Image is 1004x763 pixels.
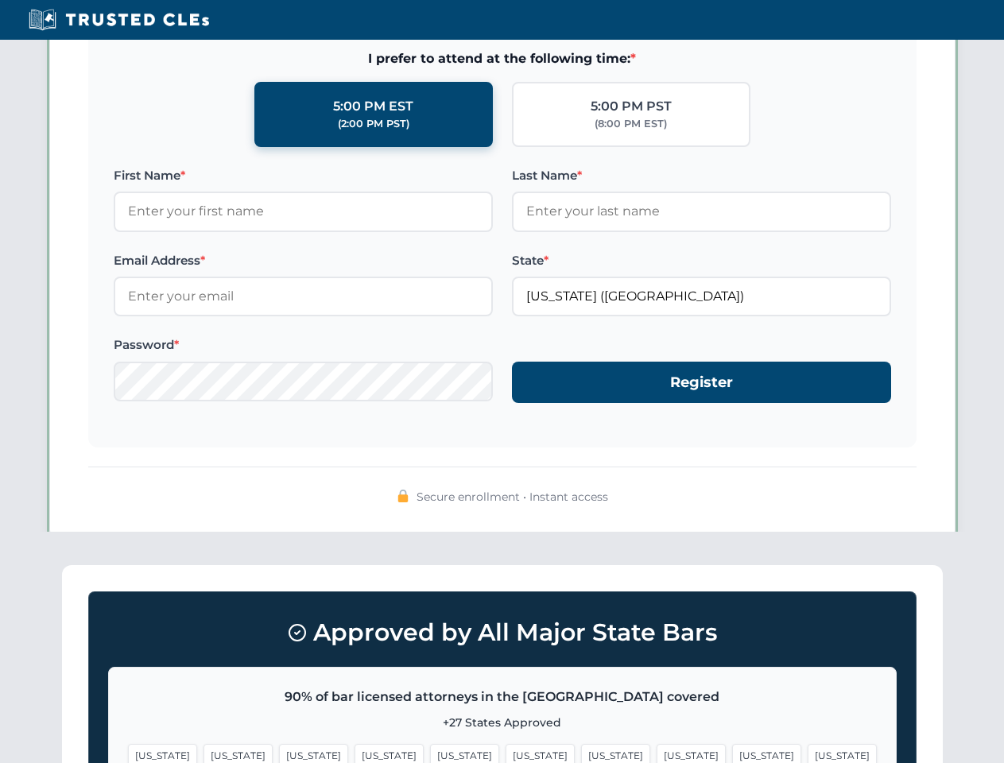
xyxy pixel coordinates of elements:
[591,96,672,117] div: 5:00 PM PST
[114,48,891,69] span: I prefer to attend at the following time:
[417,488,608,505] span: Secure enrollment • Instant access
[595,116,667,132] div: (8:00 PM EST)
[512,192,891,231] input: Enter your last name
[512,277,891,316] input: Georgia (GA)
[512,362,891,404] button: Register
[338,116,409,132] div: (2:00 PM PST)
[24,8,214,32] img: Trusted CLEs
[114,277,493,316] input: Enter your email
[512,251,891,270] label: State
[128,714,877,731] p: +27 States Approved
[333,96,413,117] div: 5:00 PM EST
[128,687,877,707] p: 90% of bar licensed attorneys in the [GEOGRAPHIC_DATA] covered
[108,611,897,654] h3: Approved by All Major State Bars
[114,192,493,231] input: Enter your first name
[114,335,493,354] label: Password
[397,490,409,502] img: 🔒
[114,251,493,270] label: Email Address
[512,166,891,185] label: Last Name
[114,166,493,185] label: First Name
